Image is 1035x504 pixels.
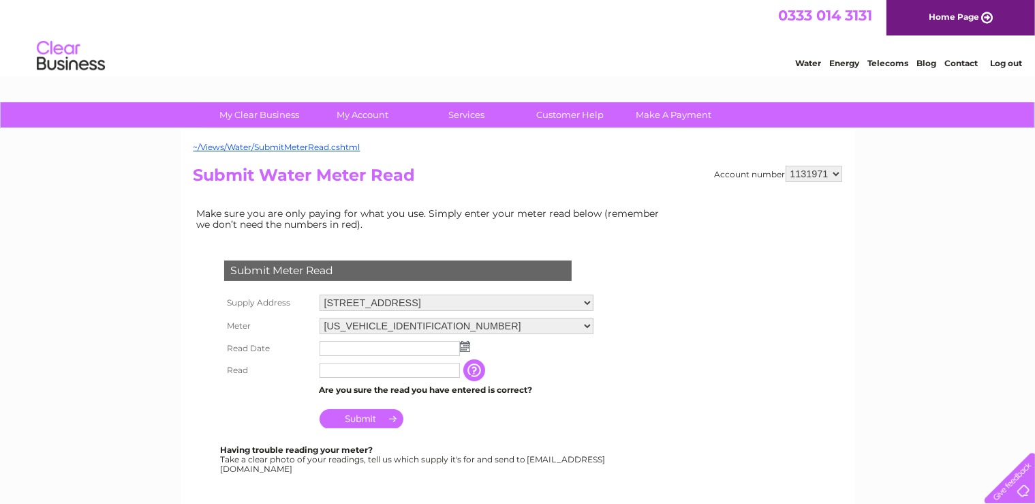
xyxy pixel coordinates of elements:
a: ~/Views/Water/SubmitMeterRead.cshtml [194,142,360,152]
th: Supply Address [221,291,316,314]
a: Log out [990,58,1022,68]
img: logo.png [36,35,106,77]
input: Information [463,359,488,381]
a: 0333 014 3131 [778,7,872,24]
a: My Clear Business [203,102,315,128]
div: Account number [715,166,842,182]
a: Energy [829,58,859,68]
img: ... [460,341,470,352]
b: Having trouble reading your meter? [221,445,373,455]
div: Clear Business is a trading name of Verastar Limited (registered in [GEOGRAPHIC_DATA] No. 3667643... [196,8,840,66]
div: Take a clear photo of your readings, tell us which supply it's for and send to [EMAIL_ADDRESS][DO... [221,445,608,473]
a: Blog [916,58,936,68]
a: Customer Help [514,102,626,128]
input: Submit [320,409,403,428]
a: Services [410,102,523,128]
th: Read [221,359,316,381]
th: Read Date [221,338,316,359]
a: Water [795,58,821,68]
a: Make A Payment [617,102,730,128]
a: My Account [307,102,419,128]
td: Make sure you are only paying for what you use. Simply enter your meter read below (remember we d... [194,205,670,233]
div: Submit Meter Read [224,261,572,281]
a: Telecoms [867,58,908,68]
a: Contact [944,58,978,68]
th: Meter [221,314,316,338]
h2: Submit Water Meter Read [194,166,842,192]
td: Are you sure the read you have entered is correct? [316,381,597,399]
